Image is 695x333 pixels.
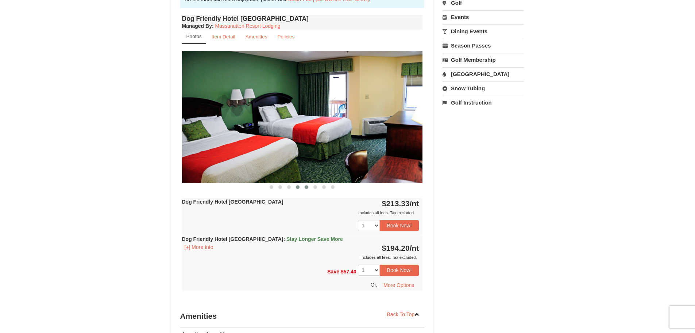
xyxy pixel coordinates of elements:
strong: $213.33 [382,199,419,208]
a: Massanutten Resort Lodging [215,23,281,29]
small: Photos [186,34,202,39]
a: Season Passes [443,39,524,52]
span: $57.40 [341,269,356,275]
a: Snow Tubing [443,82,524,95]
small: Item Detail [212,34,235,39]
a: [GEOGRAPHIC_DATA] [443,67,524,81]
button: More Options [379,280,419,291]
a: Back To Top [382,309,425,320]
strong: : [182,23,214,29]
div: Includes all fees. Tax excluded. [182,209,419,216]
a: Dining Events [443,24,524,38]
a: Events [443,10,524,24]
span: Managed By [182,23,212,29]
small: Policies [277,34,294,39]
span: Stay Longer Save More [286,236,343,242]
a: Photos [182,30,206,44]
a: Policies [273,30,299,44]
h3: Amenities [180,309,425,323]
strong: Dog Friendly Hotel [GEOGRAPHIC_DATA] [182,236,343,242]
button: [+] More Info [182,243,216,251]
a: Golf Membership [443,53,524,67]
img: 18876286-41-233aa5f3.jpg [182,51,423,183]
span: Or, [371,281,378,287]
small: Amenities [246,34,267,39]
button: Book Now! [380,265,419,276]
a: Golf Instruction [443,96,524,109]
strong: Dog Friendly Hotel [GEOGRAPHIC_DATA] [182,199,283,205]
a: Item Detail [207,30,240,44]
span: Save [327,269,339,275]
span: /nt [410,199,419,208]
span: $194.20 [382,244,410,252]
a: Amenities [241,30,272,44]
h4: Dog Friendly Hotel [GEOGRAPHIC_DATA] [182,15,423,22]
button: Book Now! [380,220,419,231]
div: Includes all fees. Tax excluded. [182,254,419,261]
span: : [283,236,285,242]
span: /nt [410,244,419,252]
